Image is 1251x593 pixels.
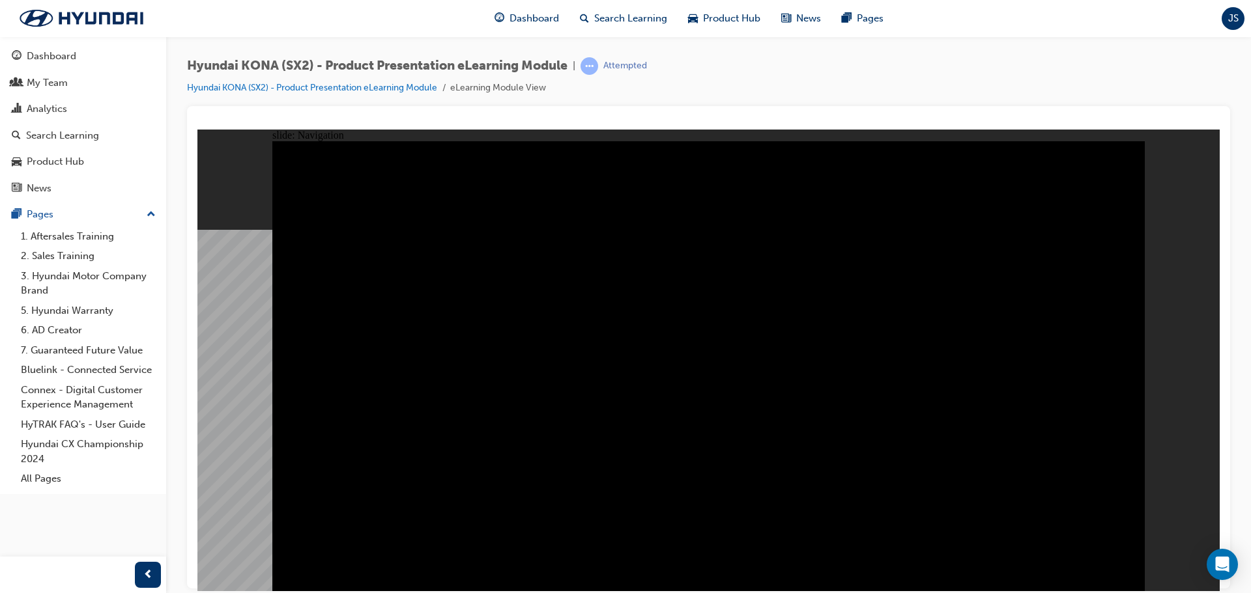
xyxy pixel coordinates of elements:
[771,5,831,32] a: news-iconNews
[603,60,647,72] div: Attempted
[581,57,598,75] span: learningRecordVerb_ATTEMPT-icon
[12,183,22,195] span: news-icon
[16,301,161,321] a: 5. Hyundai Warranty
[573,59,575,74] span: |
[5,124,161,148] a: Search Learning
[1228,11,1239,26] span: JS
[187,82,437,93] a: Hyundai KONA (SX2) - Product Presentation eLearning Module
[842,10,852,27] span: pages-icon
[26,128,99,143] div: Search Learning
[5,44,161,68] a: Dashboard
[16,469,161,489] a: All Pages
[1207,549,1238,580] div: Open Intercom Messenger
[5,42,161,202] button: DashboardMy TeamAnalyticsSearch LearningProduct HubNews
[27,102,67,117] div: Analytics
[5,202,161,227] button: Pages
[688,10,698,27] span: car-icon
[5,176,161,200] a: News
[12,77,22,89] span: people-icon
[5,150,161,174] a: Product Hub
[16,360,161,380] a: Bluelink - Connected Service
[16,227,161,247] a: 1. Aftersales Training
[12,156,22,168] span: car-icon
[27,181,51,196] div: News
[12,103,22,115] span: chart-icon
[143,567,153,583] span: prev-icon
[781,10,791,27] span: news-icon
[1222,7,1244,30] button: JS
[510,11,559,26] span: Dashboard
[495,10,504,27] span: guage-icon
[831,5,894,32] a: pages-iconPages
[678,5,771,32] a: car-iconProduct Hub
[12,209,22,221] span: pages-icon
[16,434,161,469] a: Hyundai CX Championship 2024
[16,246,161,266] a: 2. Sales Training
[16,340,161,361] a: 7. Guaranteed Future Value
[5,71,161,95] a: My Team
[12,51,22,62] span: guage-icon
[580,10,589,27] span: search-icon
[796,11,821,26] span: News
[569,5,678,32] a: search-iconSearch Learning
[27,154,84,169] div: Product Hub
[450,81,546,96] li: eLearning Module View
[16,266,161,301] a: 3. Hyundai Motor Company Brand
[16,380,161,415] a: Connex - Digital Customer Experience Management
[12,130,21,142] span: search-icon
[16,415,161,435] a: HyTRAK FAQ's - User Guide
[484,5,569,32] a: guage-iconDashboard
[16,320,161,340] a: 6. AD Creator
[27,76,68,90] div: My Team
[5,97,161,121] a: Analytics
[147,206,156,223] span: up-icon
[27,49,76,64] div: Dashboard
[594,11,667,26] span: Search Learning
[857,11,884,26] span: Pages
[187,59,568,74] span: Hyundai KONA (SX2) - Product Presentation eLearning Module
[7,5,156,32] img: Trak
[703,11,760,26] span: Product Hub
[27,207,53,222] div: Pages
